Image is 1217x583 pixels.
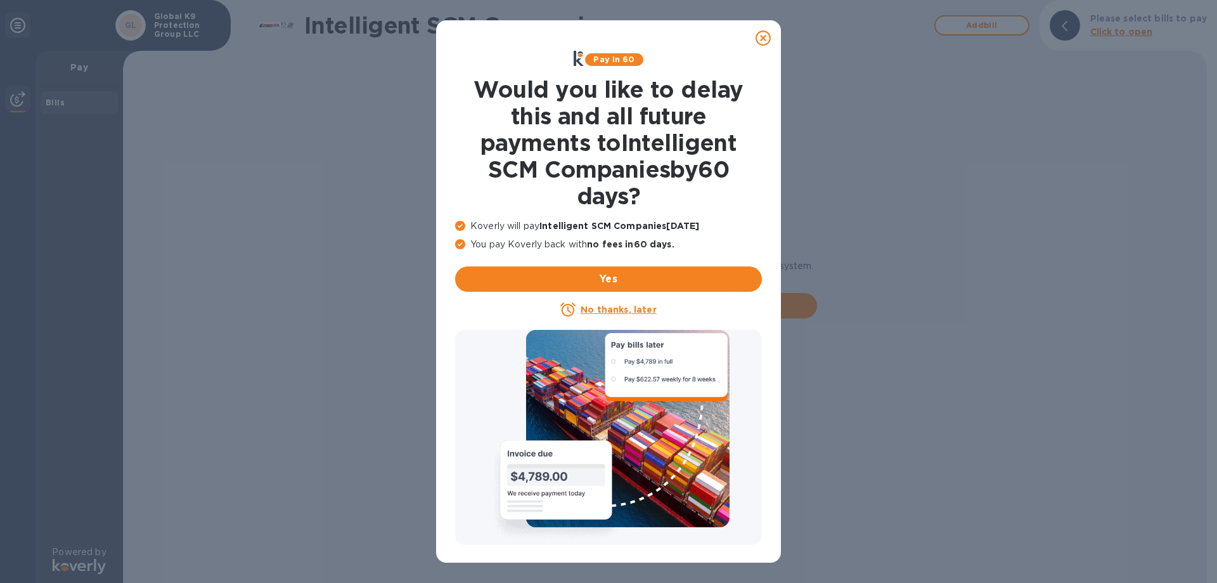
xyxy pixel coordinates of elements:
[593,55,634,64] b: Pay in 60
[455,76,762,209] h1: Would you like to delay this and all future payments to Intelligent SCM Companies by 60 days ?
[455,219,762,233] p: Koverly will pay
[455,238,762,251] p: You pay Koverly back with
[587,239,674,249] b: no fees in 60 days .
[455,266,762,292] button: Yes
[539,221,699,231] b: Intelligent SCM Companies [DATE]
[581,305,656,315] u: No thanks, later
[465,272,752,287] span: Yes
